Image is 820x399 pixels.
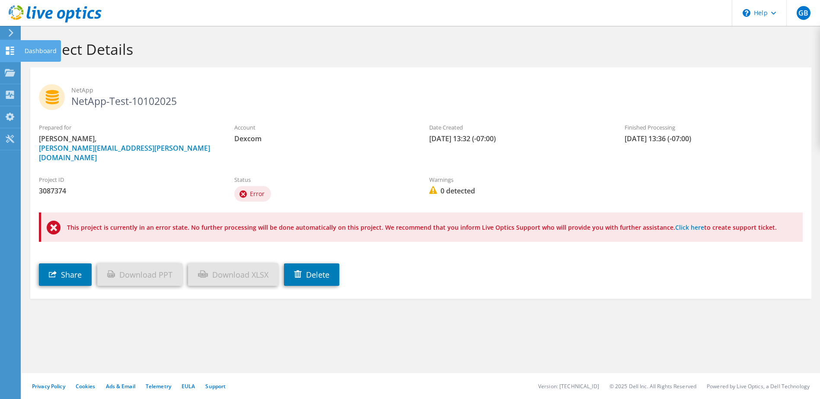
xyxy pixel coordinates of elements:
a: Telemetry [146,383,171,390]
a: Download XLSX [188,263,278,286]
span: NetApp [71,85,803,95]
li: Version: [TECHNICAL_ID] [538,383,599,390]
span: 0 detected [429,186,607,196]
span: Error [250,190,265,198]
label: Prepared for [39,123,217,132]
span: [DATE] 13:36 (-07:00) [625,134,803,143]
a: [PERSON_NAME][EMAIL_ADDRESS][PERSON_NAME][DOMAIN_NAME] [39,143,210,162]
svg: \n [743,9,750,17]
label: Warnings [429,175,607,184]
h2: NetApp-Test-10102025 [39,84,803,106]
span: 3087374 [39,186,217,196]
span: [PERSON_NAME], [39,134,217,162]
li: Powered by Live Optics, a Dell Technology [707,383,810,390]
label: Date Created [429,123,607,132]
label: Status [234,175,412,184]
label: Account [234,123,412,132]
span: Dexcom [234,134,412,143]
span: [DATE] 13:32 (-07:00) [429,134,607,143]
a: Download PPT [97,263,182,286]
a: Share [39,263,92,286]
li: © 2025 Dell Inc. All Rights Reserved [609,383,696,390]
label: Finished Processing [625,123,803,132]
a: Click here [675,223,704,231]
a: Delete [284,263,339,286]
p: This project is currently in an error state. No further processing will be done automatically on ... [67,223,785,232]
a: Support [205,383,226,390]
label: Project ID [39,175,217,184]
a: EULA [182,383,195,390]
div: Dashboard [20,40,61,62]
a: Cookies [76,383,96,390]
a: Ads & Email [106,383,135,390]
a: Privacy Policy [32,383,65,390]
span: GB [797,6,810,20]
h1: Project Details [35,40,803,58]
